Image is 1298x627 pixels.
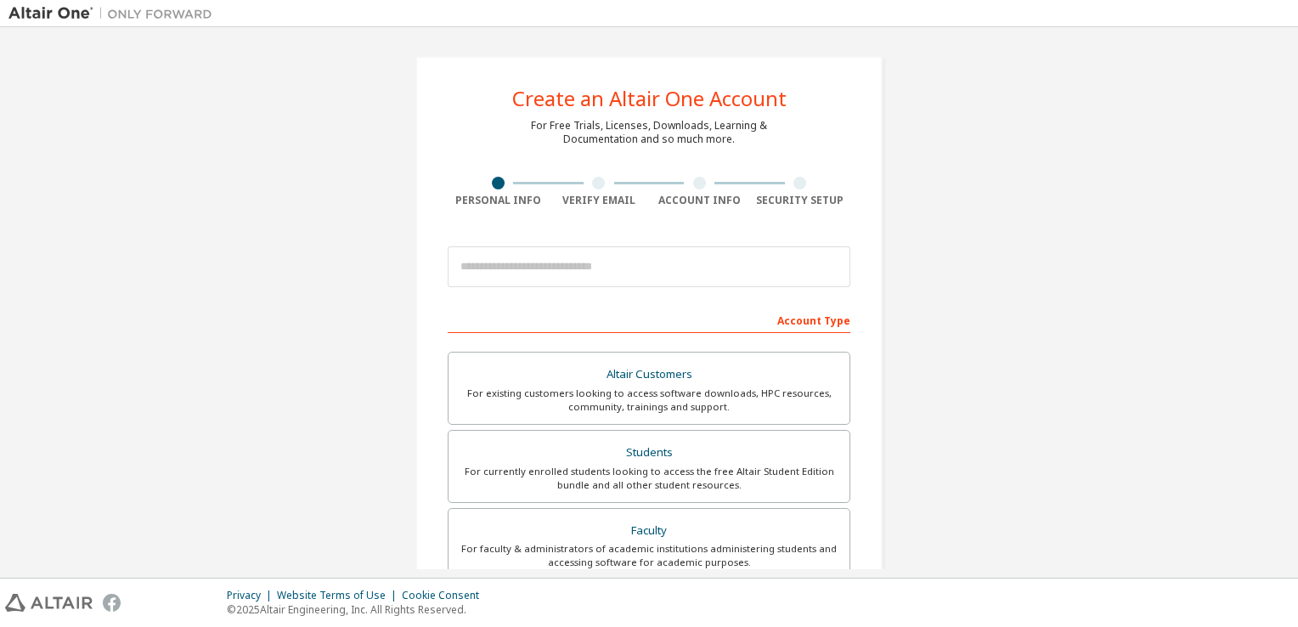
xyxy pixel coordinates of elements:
[8,5,221,22] img: Altair One
[750,194,851,207] div: Security Setup
[512,88,787,109] div: Create an Altair One Account
[459,542,839,569] div: For faculty & administrators of academic institutions administering students and accessing softwa...
[531,119,767,146] div: For Free Trials, Licenses, Downloads, Learning & Documentation and so much more.
[459,441,839,465] div: Students
[459,519,839,543] div: Faculty
[402,589,489,602] div: Cookie Consent
[227,589,277,602] div: Privacy
[549,194,650,207] div: Verify Email
[448,306,850,333] div: Account Type
[448,194,549,207] div: Personal Info
[459,387,839,414] div: For existing customers looking to access software downloads, HPC resources, community, trainings ...
[649,194,750,207] div: Account Info
[5,594,93,612] img: altair_logo.svg
[459,363,839,387] div: Altair Customers
[103,594,121,612] img: facebook.svg
[277,589,402,602] div: Website Terms of Use
[227,602,489,617] p: © 2025 Altair Engineering, Inc. All Rights Reserved.
[459,465,839,492] div: For currently enrolled students looking to access the free Altair Student Edition bundle and all ...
